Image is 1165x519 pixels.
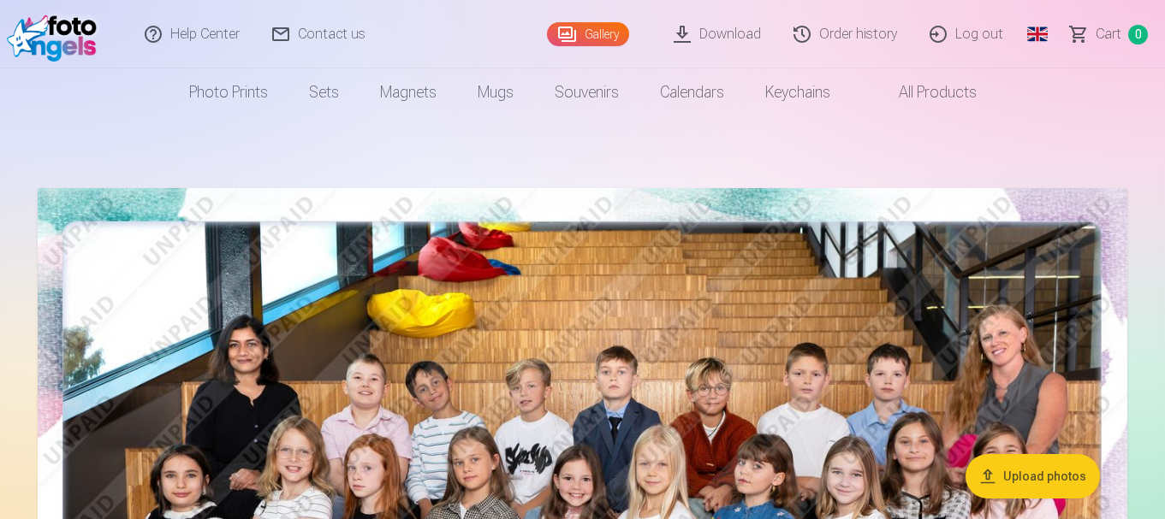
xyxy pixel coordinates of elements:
[457,68,534,116] a: Mugs
[169,68,288,116] a: Photo prints
[360,68,457,116] a: Magnets
[745,68,851,116] a: Keychains
[1096,24,1121,44] span: Сart
[1128,25,1148,44] span: 0
[639,68,745,116] a: Calendars
[7,7,105,62] img: /fa1
[966,454,1100,498] button: Upload photos
[288,68,360,116] a: Sets
[851,68,997,116] a: All products
[547,22,629,46] a: Gallery
[534,68,639,116] a: Souvenirs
